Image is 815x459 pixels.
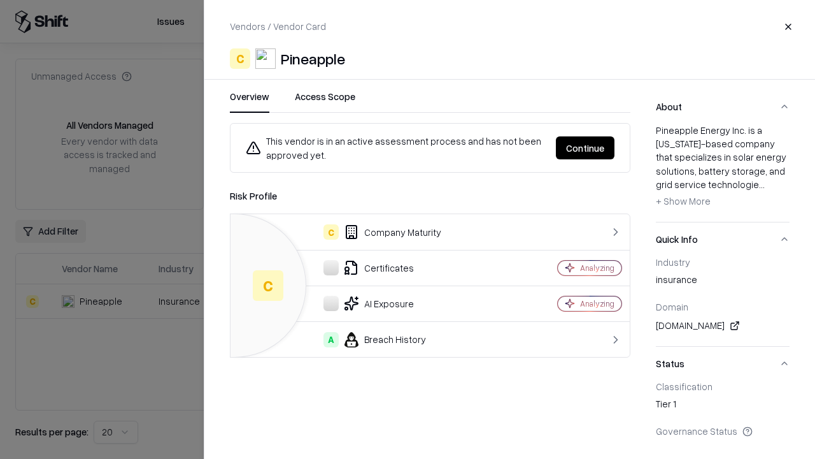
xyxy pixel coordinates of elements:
button: Continue [556,136,614,159]
div: C [323,224,339,240]
div: About [656,124,790,222]
p: Vendors / Vendor Card [230,20,326,33]
span: + Show More [656,195,711,207]
div: Pineapple [281,48,345,69]
div: C [230,48,250,69]
div: Domain [656,301,790,312]
div: Company Maturity [241,224,513,240]
img: Pineapple [255,48,276,69]
div: Tier 1 [656,397,790,415]
div: Industry [656,256,790,268]
div: Governance Status [656,425,790,437]
div: Pineapple Energy Inc. is a [US_STATE]-based company that specializes in solar energy solutions, b... [656,124,790,212]
div: Risk Profile [230,188,630,203]
div: C [253,270,283,301]
div: Classification [656,381,790,392]
span: ... [759,178,765,190]
div: This vendor is in an active assessment process and has not been approved yet. [246,134,546,162]
div: A [323,332,339,347]
button: About [656,90,790,124]
div: Breach History [241,332,513,347]
div: [DOMAIN_NAME] [656,318,790,333]
button: Quick Info [656,222,790,256]
button: + Show More [656,191,711,212]
div: Analyzing [580,298,614,309]
div: Certificates [241,260,513,275]
div: Quick Info [656,256,790,346]
button: Status [656,347,790,381]
div: AI Exposure [241,296,513,311]
div: Analyzing [580,263,614,273]
button: Access Scope [295,90,355,113]
button: Overview [230,90,269,113]
div: insurance [656,273,790,291]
